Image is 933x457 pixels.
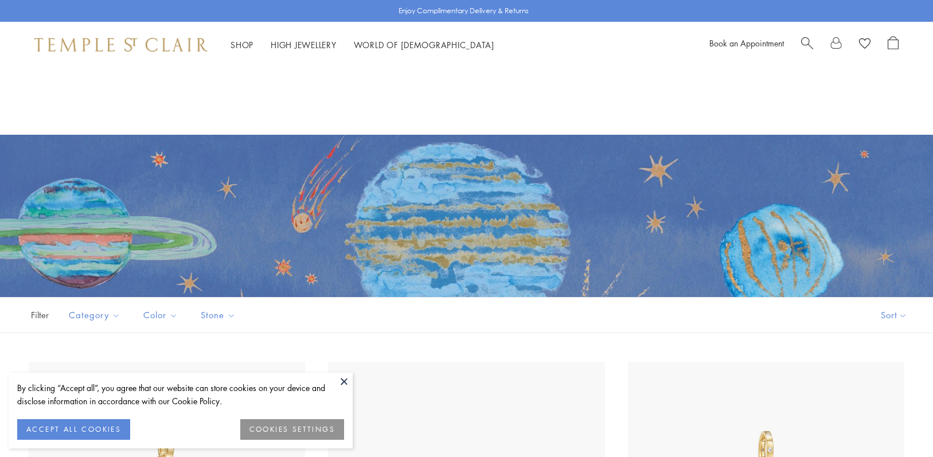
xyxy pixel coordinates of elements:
[63,308,129,322] span: Category
[859,36,870,53] a: View Wishlist
[231,38,494,52] nav: Main navigation
[17,419,130,440] button: ACCEPT ALL COOKIES
[240,419,344,440] button: COOKIES SETTINGS
[354,39,494,50] a: World of [DEMOGRAPHIC_DATA]World of [DEMOGRAPHIC_DATA]
[801,36,813,53] a: Search
[17,381,344,408] div: By clicking “Accept all”, you agree that our website can store cookies on your device and disclos...
[876,403,922,446] iframe: Gorgias live chat messenger
[399,5,529,17] p: Enjoy Complimentary Delivery & Returns
[271,39,337,50] a: High JewelleryHigh Jewellery
[709,37,784,49] a: Book an Appointment
[231,39,253,50] a: ShopShop
[855,298,933,333] button: Show sort by
[195,308,244,322] span: Stone
[192,302,244,328] button: Stone
[138,308,186,322] span: Color
[888,36,899,53] a: Open Shopping Bag
[60,302,129,328] button: Category
[34,38,208,52] img: Temple St. Clair
[135,302,186,328] button: Color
